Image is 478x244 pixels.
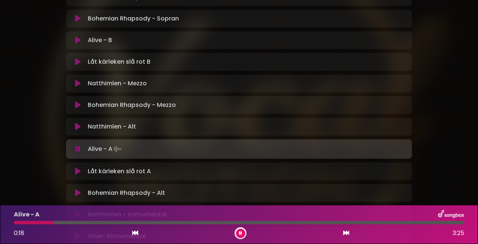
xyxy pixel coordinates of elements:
[88,79,147,88] p: Natthimlen - Mezzo
[453,229,464,238] span: 3:25
[88,57,150,66] p: Låt kärleken slå rot B
[14,210,40,219] p: Alive - A
[438,210,464,219] img: songbox-logo-white.png
[88,188,165,197] p: Bohemian Rhapsody - Alt
[14,229,24,237] span: 0:18
[88,14,179,23] p: Bohemian Rhapsody - Sopran
[88,101,176,110] p: Bohemian Rhapsody - Mezzo
[88,122,136,131] p: Natthimlen - Alt
[88,36,112,45] p: Alive - B
[112,144,123,154] img: waveform4.gif
[88,167,151,176] p: Låt kärleken slå rot A
[88,144,123,154] p: Alive - A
